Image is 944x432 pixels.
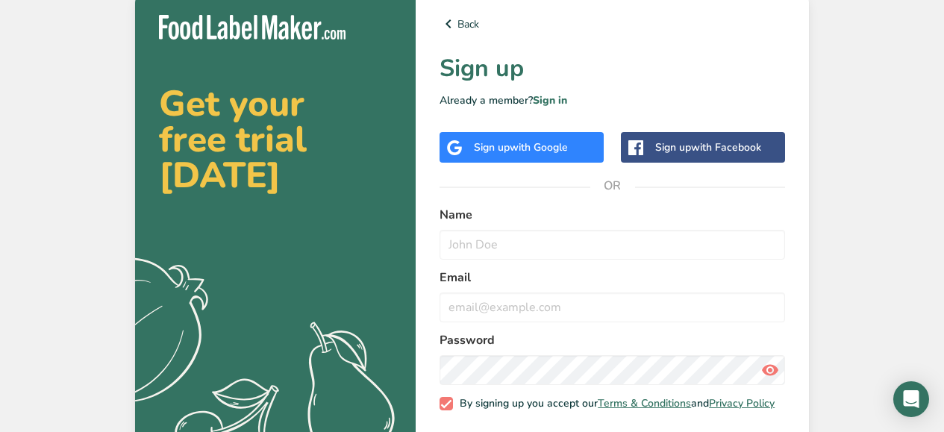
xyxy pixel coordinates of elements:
div: Sign up [474,140,568,155]
a: Back [440,15,785,33]
span: with Google [510,140,568,154]
div: Sign up [655,140,761,155]
a: Privacy Policy [709,396,775,410]
img: Food Label Maker [159,15,346,40]
p: Already a member? [440,93,785,108]
span: OR [590,163,635,208]
input: email@example.com [440,292,785,322]
h1: Sign up [440,51,785,87]
label: Password [440,331,785,349]
input: John Doe [440,230,785,260]
label: Email [440,269,785,287]
a: Sign in [533,93,567,107]
a: Terms & Conditions [598,396,691,410]
h2: Get your free trial [DATE] [159,86,392,193]
label: Name [440,206,785,224]
span: By signing up you accept our and [453,397,775,410]
span: with Facebook [691,140,761,154]
div: Open Intercom Messenger [893,381,929,417]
